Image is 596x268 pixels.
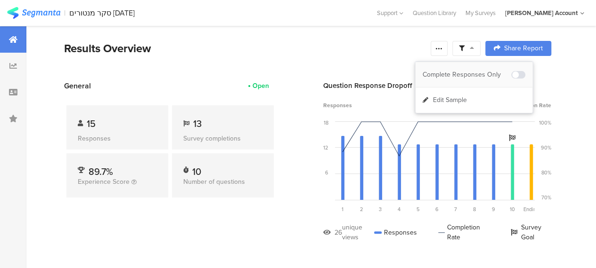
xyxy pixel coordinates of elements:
[510,205,515,213] span: 10
[253,81,269,91] div: Open
[408,8,461,17] a: Question Library
[433,95,467,105] span: Edit Sample
[335,228,342,237] div: 26
[522,205,540,213] div: Ending
[183,177,245,187] span: Number of questions
[492,205,495,213] span: 9
[325,169,328,176] div: 6
[377,6,403,20] div: Support
[541,169,551,176] div: 80%
[78,134,157,143] div: Responses
[461,8,500,17] a: My Surveys
[342,222,374,242] div: unique views
[416,205,420,213] span: 5
[192,165,201,174] div: 10
[89,165,113,179] span: 89.7%
[541,194,551,201] div: 70%
[64,8,65,18] div: |
[324,119,328,126] div: 18
[454,205,457,213] span: 7
[435,205,439,213] span: 6
[193,117,202,131] span: 13
[511,222,551,242] div: Survey Goal
[64,40,426,57] div: Results Overview
[342,205,343,213] span: 1
[64,80,91,91] span: General
[360,205,363,213] span: 2
[323,80,551,91] div: Question Response Dropoff
[323,144,328,151] div: 12
[438,222,490,242] div: Completion Rate
[323,101,352,110] span: Responses
[505,8,578,17] div: [PERSON_NAME] Account
[69,8,135,17] div: סקר מנטורים [DATE]
[7,7,60,19] img: segmanta logo
[78,177,130,187] span: Experience Score
[504,45,543,52] span: Share Report
[473,205,476,213] span: 8
[423,70,511,79] div: Complete Responses Only
[541,144,551,151] div: 90%
[374,222,417,242] div: Responses
[183,134,262,143] div: Survey completions
[87,117,96,131] span: 15
[379,205,382,213] span: 3
[398,205,400,213] span: 4
[509,134,515,141] i: Survey Goal
[539,119,551,126] div: 100%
